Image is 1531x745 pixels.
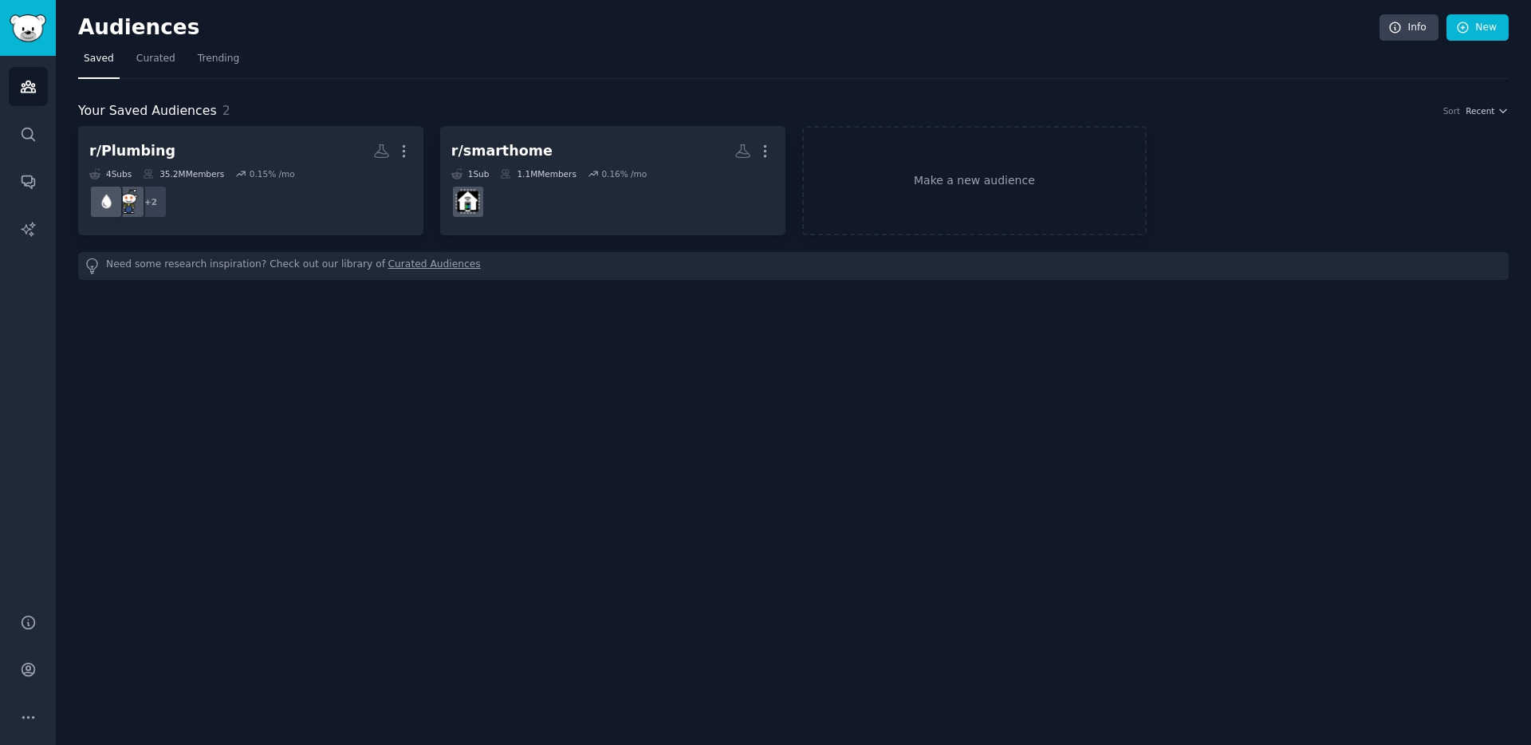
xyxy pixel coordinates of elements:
[134,185,167,219] div: + 2
[451,168,490,179] div: 1 Sub
[250,168,295,179] div: 0.15 % /mo
[78,15,1379,41] h2: Audiences
[89,141,175,161] div: r/Plumbing
[192,46,245,79] a: Trending
[388,258,481,274] a: Curated Audiences
[222,103,230,118] span: 2
[1446,14,1509,41] a: New
[78,126,423,235] a: r/Plumbing4Subs35.2MMembers0.15% /mo+2DIYPlumbing
[1466,105,1509,116] button: Recent
[500,168,576,179] div: 1.1M Members
[802,126,1147,235] a: Make a new audience
[78,252,1509,280] div: Need some research inspiration? Check out our library of
[78,101,217,121] span: Your Saved Audiences
[116,189,141,214] img: DIY
[78,46,120,79] a: Saved
[198,52,239,66] span: Trending
[143,168,224,179] div: 35.2M Members
[89,168,132,179] div: 4 Sub s
[84,52,114,66] span: Saved
[455,189,480,214] img: smarthome
[1443,105,1461,116] div: Sort
[601,168,647,179] div: 0.16 % /mo
[94,189,119,214] img: Plumbing
[131,46,181,79] a: Curated
[136,52,175,66] span: Curated
[440,126,785,235] a: r/smarthome1Sub1.1MMembers0.16% /mosmarthome
[451,141,553,161] div: r/smarthome
[1466,105,1494,116] span: Recent
[10,14,46,42] img: GummySearch logo
[1379,14,1439,41] a: Info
